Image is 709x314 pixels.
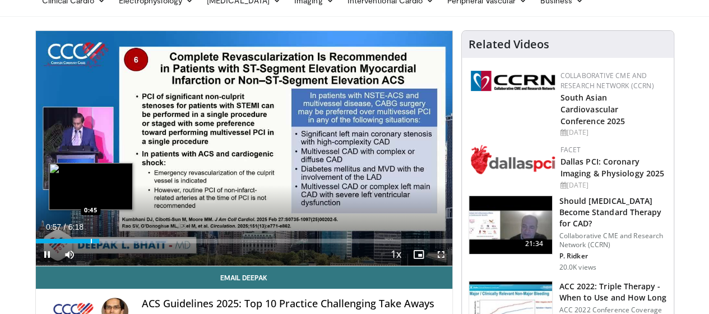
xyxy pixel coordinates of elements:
p: P. Ridker [559,252,667,261]
p: 20.0K views [559,263,596,272]
a: 21:34 Should [MEDICAL_DATA] Become Standard Therapy for CAD? Collaborative CME and Research Netwo... [469,195,667,272]
h3: Should [MEDICAL_DATA] Become Standard Therapy for CAD? [559,195,667,229]
div: [DATE] [560,128,665,138]
button: Fullscreen [430,243,452,266]
span: 0:57 [46,222,61,231]
div: [DATE] [560,180,665,190]
button: Mute [58,243,81,266]
img: 939357b5-304e-4393-95de-08c51a3c5e2a.png.150x105_q85_autocrop_double_scale_upscale_version-0.2.png [471,145,555,174]
h4: Related Videos [469,38,549,51]
a: FACET [560,145,581,154]
span: / [64,222,66,231]
button: Playback Rate [385,243,407,266]
video-js: Video Player [36,31,452,266]
a: Dallas PCI: Coronary Imaging & Physiology 2025 [560,156,665,179]
button: Enable picture-in-picture mode [407,243,430,266]
a: Collaborative CME and Research Network (CCRN) [560,71,654,90]
a: Email Deepak [36,266,452,289]
span: 6:18 [68,222,84,231]
h4: ACS Guidelines 2025: Top 10 Practice Challenging Take Aways [142,298,443,310]
h3: ACC 2022: Triple Therapy - When to Use and How Long [559,281,667,303]
img: image.jpeg [49,163,133,210]
a: South Asian Cardiovascular Conference 2025 [560,92,625,126]
div: Progress Bar [36,239,452,243]
img: a04ee3ba-8487-4636-b0fb-5e8d268f3737.png.150x105_q85_autocrop_double_scale_upscale_version-0.2.png [471,71,555,91]
button: Pause [36,243,58,266]
span: 21:34 [521,238,548,249]
img: eb63832d-2f75-457d-8c1a-bbdc90eb409c.150x105_q85_crop-smart_upscale.jpg [469,196,552,254]
p: Collaborative CME and Research Network (CCRN) [559,231,667,249]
